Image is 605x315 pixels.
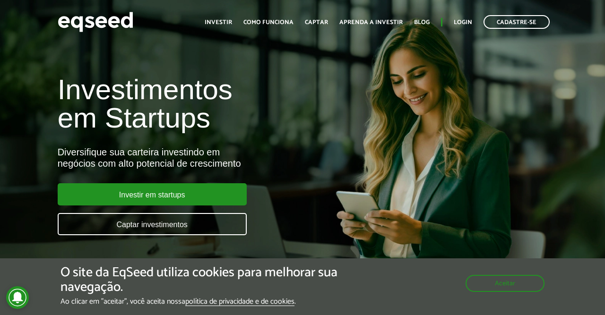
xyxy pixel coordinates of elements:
a: Blog [414,19,430,26]
h5: O site da EqSeed utiliza cookies para melhorar sua navegação. [60,265,351,295]
a: política de privacidade e de cookies [185,298,294,306]
a: Como funciona [243,19,294,26]
a: Captar [305,19,328,26]
img: EqSeed [58,9,133,34]
a: Aprenda a investir [339,19,403,26]
a: Captar investimentos [58,213,247,235]
a: Investir [205,19,232,26]
div: Diversifique sua carteira investindo em negócios com alto potencial de crescimento [58,146,346,169]
button: Aceitar [466,275,544,292]
a: Cadastre-se [484,15,550,29]
h1: Investimentos em Startups [58,76,346,132]
a: Login [454,19,472,26]
p: Ao clicar em "aceitar", você aceita nossa . [60,297,351,306]
a: Investir em startups [58,183,247,205]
